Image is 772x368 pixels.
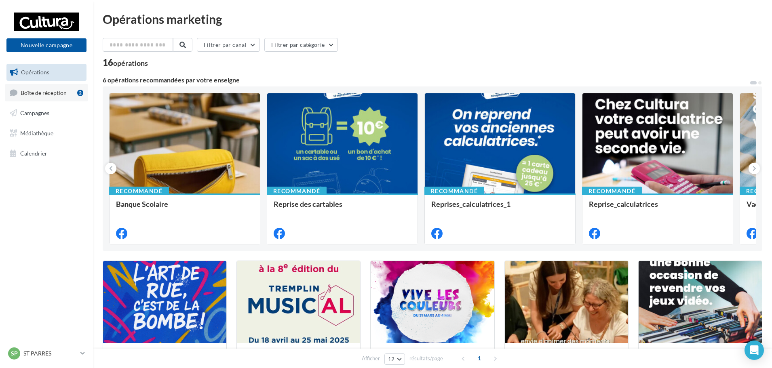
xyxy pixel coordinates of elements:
[6,38,86,52] button: Nouvelle campagne
[5,125,88,142] a: Médiathèque
[745,341,764,360] div: Open Intercom Messenger
[424,187,484,196] div: Recommandé
[5,64,88,81] a: Opérations
[23,349,77,357] p: ST PARRES
[103,77,749,83] div: 6 opérations recommandées par votre enseigne
[409,355,443,362] span: résultats/page
[5,105,88,122] a: Campagnes
[6,346,86,361] a: SP ST PARRES
[20,130,53,137] span: Médiathèque
[103,13,762,25] div: Opérations marketing
[362,355,380,362] span: Afficher
[388,356,395,362] span: 12
[21,89,67,96] span: Boîte de réception
[274,200,342,208] span: Reprise des cartables
[589,200,658,208] span: Reprise_calculatrices
[20,149,47,156] span: Calendrier
[116,200,168,208] span: Banque Scolaire
[103,58,148,67] div: 16
[109,187,169,196] div: Recommandé
[473,352,486,365] span: 1
[197,38,260,52] button: Filtrer par canal
[384,353,405,365] button: 12
[21,69,49,76] span: Opérations
[77,90,83,96] div: 2
[5,145,88,162] a: Calendrier
[267,187,327,196] div: Recommandé
[431,200,510,208] span: Reprises_calculatrices_1
[264,38,338,52] button: Filtrer par catégorie
[582,187,642,196] div: Recommandé
[113,59,148,67] div: opérations
[5,84,88,101] a: Boîte de réception2
[20,109,49,116] span: Campagnes
[11,349,18,357] span: SP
